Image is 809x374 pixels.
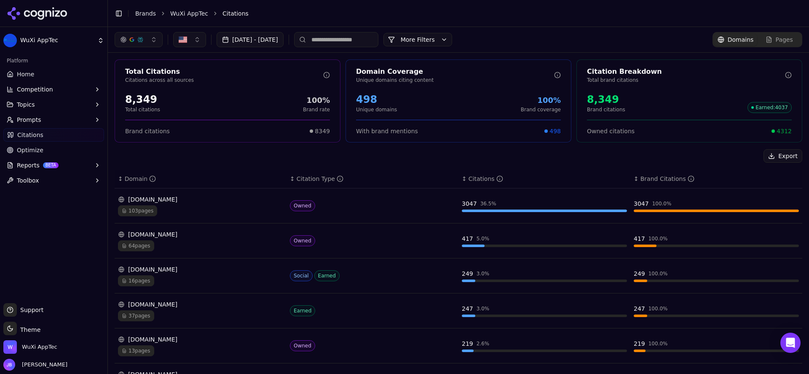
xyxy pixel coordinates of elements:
div: 3.0 % [477,270,490,277]
div: 219 [634,339,645,348]
div: 249 [462,269,473,278]
div: 417 [634,234,645,243]
span: Toolbox [17,176,39,185]
div: [DOMAIN_NAME] [118,230,283,239]
span: WuXi AppTec [22,343,57,351]
span: Reports [17,161,40,170]
span: 498 [549,127,561,135]
div: 247 [634,304,645,313]
div: [DOMAIN_NAME] [118,265,283,274]
p: Total citations [125,106,160,113]
img: Josef Bookert [3,359,15,371]
button: Topics [3,98,104,111]
span: Earned : 4037 [747,102,792,113]
span: Owned [290,235,315,246]
div: [DOMAIN_NAME] [118,195,283,204]
span: Earned [314,270,340,281]
div: 3047 [634,199,649,208]
span: Home [17,70,34,78]
span: Optimize [17,146,43,154]
span: Brand citations [125,127,170,135]
span: Citations [222,9,249,18]
span: WuXi AppTec [20,37,94,44]
div: Platform [3,54,104,67]
span: Support [17,306,43,314]
a: Brands [135,10,156,17]
img: United States [179,35,187,44]
span: 103 pages [118,205,157,216]
span: Social [290,270,313,281]
span: 64 pages [118,240,154,251]
div: Open Intercom Messenger [780,333,801,353]
a: WuXi AppTec [170,9,208,18]
nav: breadcrumb [135,9,785,18]
div: 100% [303,94,330,106]
span: Topics [17,100,35,109]
span: Owned citations [587,127,635,135]
span: 4312 [777,127,792,135]
th: brandCitationCount [630,170,802,188]
div: 3047 [462,199,477,208]
a: Citations [3,128,104,142]
div: 8,349 [125,93,160,106]
div: 249 [634,269,645,278]
p: Brand rate [303,106,330,113]
div: 219 [462,339,473,348]
div: Total Citations [125,67,323,77]
th: citationTypes [287,170,458,188]
span: Owned [290,340,315,351]
div: Citations [469,175,503,183]
div: 2.6 % [477,340,490,347]
span: Prompts [17,116,41,124]
p: Brand citations [587,106,625,113]
div: ↕Domain [118,175,283,183]
span: Competition [17,85,53,94]
span: 16 pages [118,275,154,286]
div: 100.0 % [648,270,668,277]
span: 13 pages [118,345,154,356]
span: Earned [290,305,315,316]
div: Domain Coverage [356,67,554,77]
div: 36.5 % [480,200,496,207]
div: 100.0 % [648,340,668,347]
div: Citation Type [297,175,343,183]
div: 3.0 % [477,305,490,312]
div: 247 [462,304,473,313]
p: Total brand citations [587,77,785,83]
img: WuXi AppTec [3,340,17,354]
span: With brand mentions [356,127,418,135]
div: [DOMAIN_NAME] [118,335,283,344]
p: Citations across all sources [125,77,323,83]
img: WuXi AppTec [3,34,17,47]
div: 100.0 % [648,305,668,312]
div: 498 [356,93,397,106]
div: Domain [125,175,156,183]
button: [DATE] - [DATE] [217,32,284,47]
button: ReportsBETA [3,159,104,172]
span: 37 pages [118,310,154,321]
button: Prompts [3,113,104,126]
button: Export [763,149,802,163]
button: More Filters [383,33,452,46]
span: Owned [290,200,315,211]
span: [PERSON_NAME] [19,361,67,369]
span: Theme [17,326,40,333]
div: [DOMAIN_NAME] [118,300,283,309]
a: Optimize [3,143,104,157]
span: Domains [728,35,754,44]
a: Home [3,67,104,81]
button: Competition [3,83,104,96]
span: Citations [17,131,43,139]
div: Citation Breakdown [587,67,785,77]
p: Unique domains [356,106,397,113]
div: ↕Citations [462,175,627,183]
th: domain [115,170,287,188]
div: ↕Brand Citations [634,175,799,183]
button: Toolbox [3,174,104,187]
span: BETA [43,162,59,168]
th: totalCitationCount [458,170,630,188]
p: Unique domains citing content [356,77,554,83]
div: 100.0 % [652,200,672,207]
span: Pages [776,35,793,44]
div: Brand Citations [640,175,694,183]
